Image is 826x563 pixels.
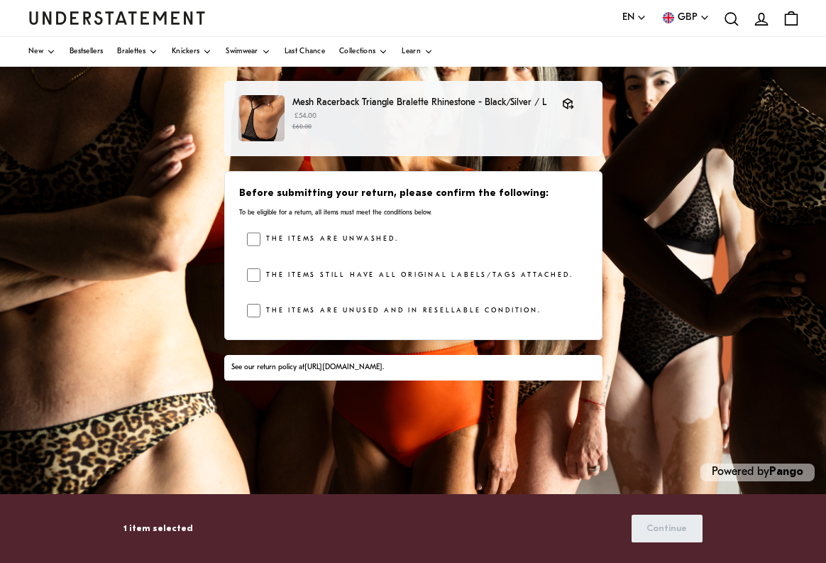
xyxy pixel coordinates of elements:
span: Bralettes [117,48,145,55]
span: New [28,48,43,55]
label: The items are unused and in resellable condition. [260,304,541,318]
button: EN [622,10,646,26]
a: Pango [769,466,803,478]
a: Bralettes [117,37,158,67]
p: Powered by [700,464,815,481]
span: Bestsellers [70,48,103,55]
a: Last Chance [285,37,325,67]
span: Collections [339,48,375,55]
div: See our return policy at . [231,362,595,373]
a: Bestsellers [70,37,103,67]
span: GBP [678,10,698,26]
span: Swimwear [226,48,258,55]
p: To be eligible for a return, all items must meet the conditions below. [239,208,586,217]
a: Swimwear [226,37,270,67]
a: Collections [339,37,387,67]
a: Understatement Homepage [28,11,206,24]
img: mesh-racerback-triangle-bralette-black-silver-53502271324486.jpg [238,95,285,141]
p: £54.00 [292,111,548,132]
label: The items still have all original labels/tags attached. [260,268,573,283]
span: Knickers [172,48,199,55]
span: Last Chance [285,48,325,55]
h3: Before submitting your return, please confirm the following: [239,187,586,201]
a: [URL][DOMAIN_NAME] [304,364,382,371]
strike: £60.00 [292,124,312,130]
span: Learn [402,48,421,55]
p: Mesh Racerback Triangle Bralette Rhinestone - Black/Silver / L [292,95,548,110]
button: GBP [661,10,710,26]
label: The items are unwashed. [260,232,398,246]
a: Learn [402,37,433,67]
a: Knickers [172,37,211,67]
span: EN [622,10,634,26]
a: New [28,37,55,67]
